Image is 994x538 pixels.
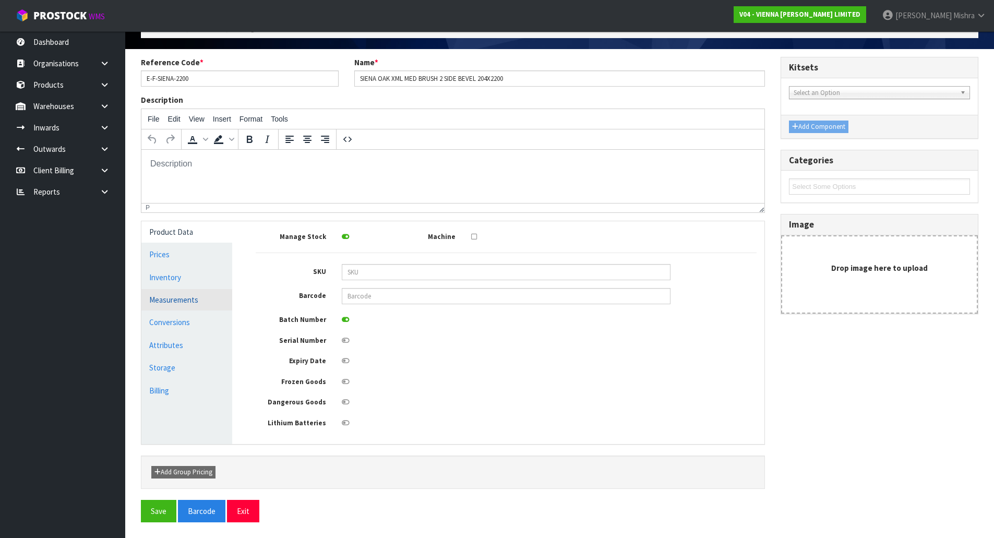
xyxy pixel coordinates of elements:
a: Attributes [141,334,232,356]
span: Select an Option [794,87,956,99]
button: Barcode [178,500,225,522]
span: Insert [213,115,231,123]
input: Reference Code [141,70,339,87]
label: Batch Number [248,312,334,325]
a: Billing [141,380,232,401]
button: Add Component [789,121,848,133]
h3: Categories [789,156,970,165]
span: ProStock [33,9,87,22]
label: Name [354,57,378,68]
a: Prices [141,244,232,265]
input: SKU [342,264,670,280]
a: Storage [141,357,232,378]
div: Background color [210,130,236,148]
input: Barcode [342,288,670,304]
button: Undo [143,130,161,148]
div: Text color [184,130,210,148]
label: Barcode [248,288,334,301]
button: Save [141,500,176,522]
label: Machine [377,229,463,242]
span: Edit [168,115,181,123]
h3: Kitsets [789,63,970,73]
input: Name [354,70,765,87]
strong: Drop image here to upload [831,263,928,273]
span: [PERSON_NAME] [895,10,952,20]
span: Mishra [953,10,975,20]
button: Align center [298,130,316,148]
div: Resize [756,204,765,212]
small: WMS [89,11,105,21]
button: Italic [258,130,276,148]
label: Description [141,94,183,105]
a: Measurements [141,289,232,310]
a: Product Data [141,221,232,243]
a: Conversions [141,312,232,333]
button: Redo [161,130,179,148]
iframe: Rich Text Area. Press ALT-0 for help. [141,150,764,203]
button: Source code [339,130,356,148]
img: cube-alt.png [16,9,29,22]
span: Tools [271,115,288,123]
span: Format [239,115,262,123]
span: File [148,115,160,123]
button: Bold [241,130,258,148]
div: p [146,204,150,211]
label: SKU [248,264,334,277]
h3: Image [789,220,970,230]
strong: V04 - VIENNA [PERSON_NAME] LIMITED [739,10,860,19]
label: Manage Stock [248,229,334,242]
label: Serial Number [248,333,334,346]
button: Add Group Pricing [151,466,215,479]
label: Expiry Date [248,353,334,366]
label: Lithium Batteries [248,415,334,428]
label: Reference Code [141,57,203,68]
button: Align right [316,130,334,148]
label: Dangerous Goods [248,394,334,408]
span: View [189,115,205,123]
label: Frozen Goods [248,374,334,387]
a: Inventory [141,267,232,288]
button: Exit [227,500,259,522]
button: Align left [281,130,298,148]
a: V04 - VIENNA [PERSON_NAME] LIMITED [734,6,866,23]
